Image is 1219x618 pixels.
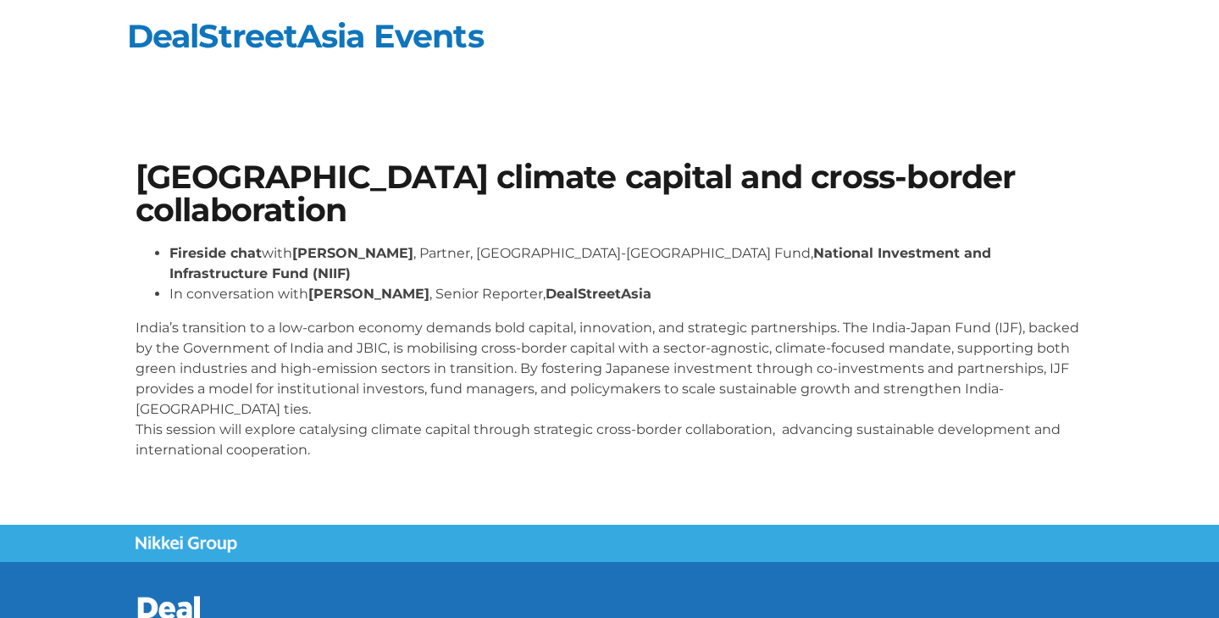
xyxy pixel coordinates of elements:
li: In conversation with , Senior Reporter, [169,284,1084,304]
strong: [PERSON_NAME] [292,245,413,261]
strong: DealStreetAsia [546,286,651,302]
strong: [PERSON_NAME] [308,286,429,302]
a: DealStreetAsia Events [127,16,484,56]
h1: [GEOGRAPHIC_DATA] climate capital and cross-border collaboration [136,161,1084,226]
strong: Fireside chat [169,245,262,261]
img: Nikkei Group [136,536,237,553]
li: with , Partner, [GEOGRAPHIC_DATA]-[GEOGRAPHIC_DATA] Fund, [169,243,1084,284]
p: India’s transition to a low-carbon economy demands bold capital, innovation, and strategic partne... [136,318,1084,460]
